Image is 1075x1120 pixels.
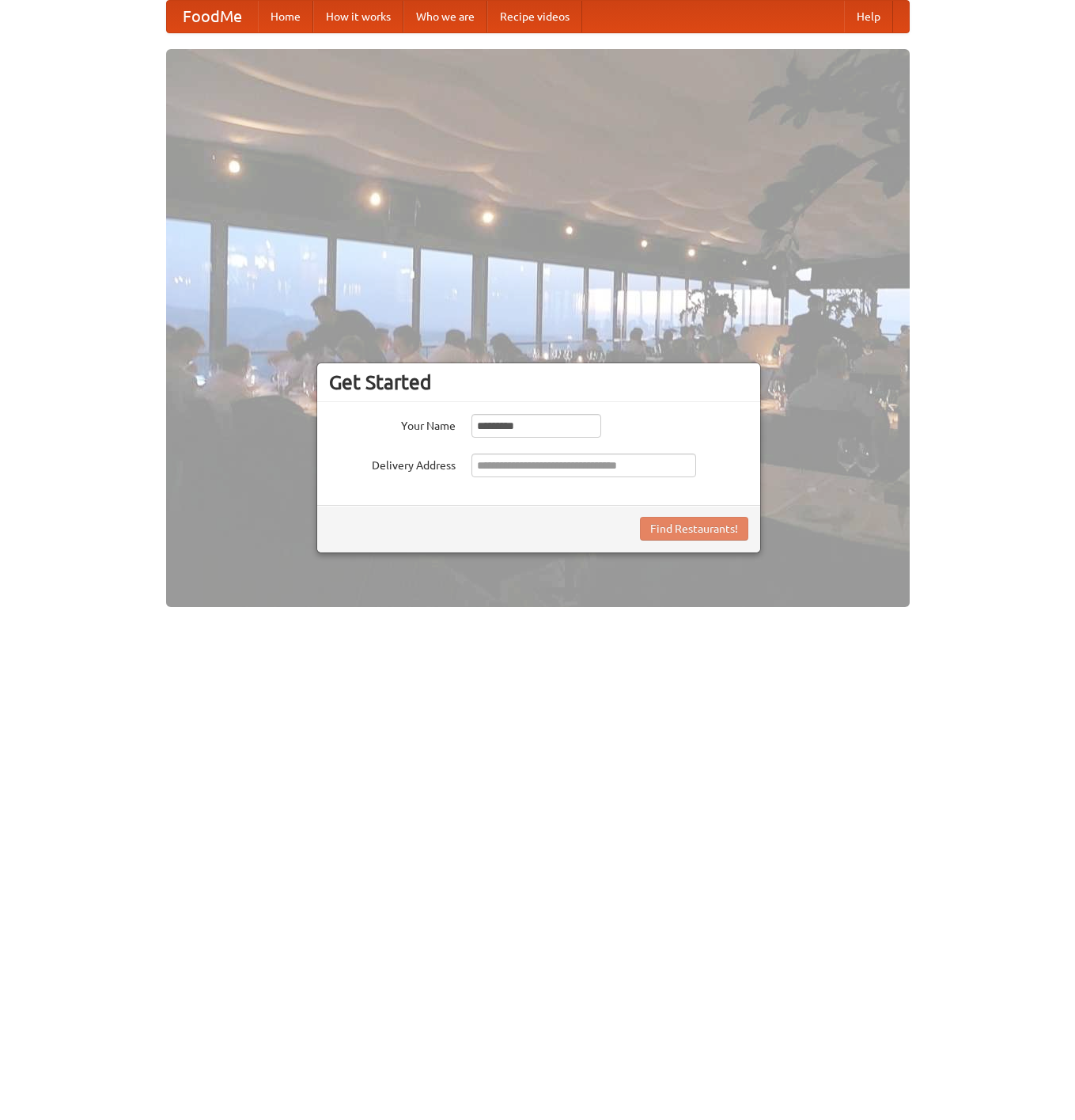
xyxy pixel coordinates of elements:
[258,1,313,32] a: Home
[640,517,748,541] button: Find Restaurants!
[844,1,893,32] a: Help
[403,1,487,32] a: Who we are
[313,1,403,32] a: How it works
[329,454,456,473] label: Delivery Address
[329,414,456,434] label: Your Name
[329,370,748,394] h3: Get Started
[487,1,582,32] a: Recipe videos
[167,1,258,32] a: FoodMe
